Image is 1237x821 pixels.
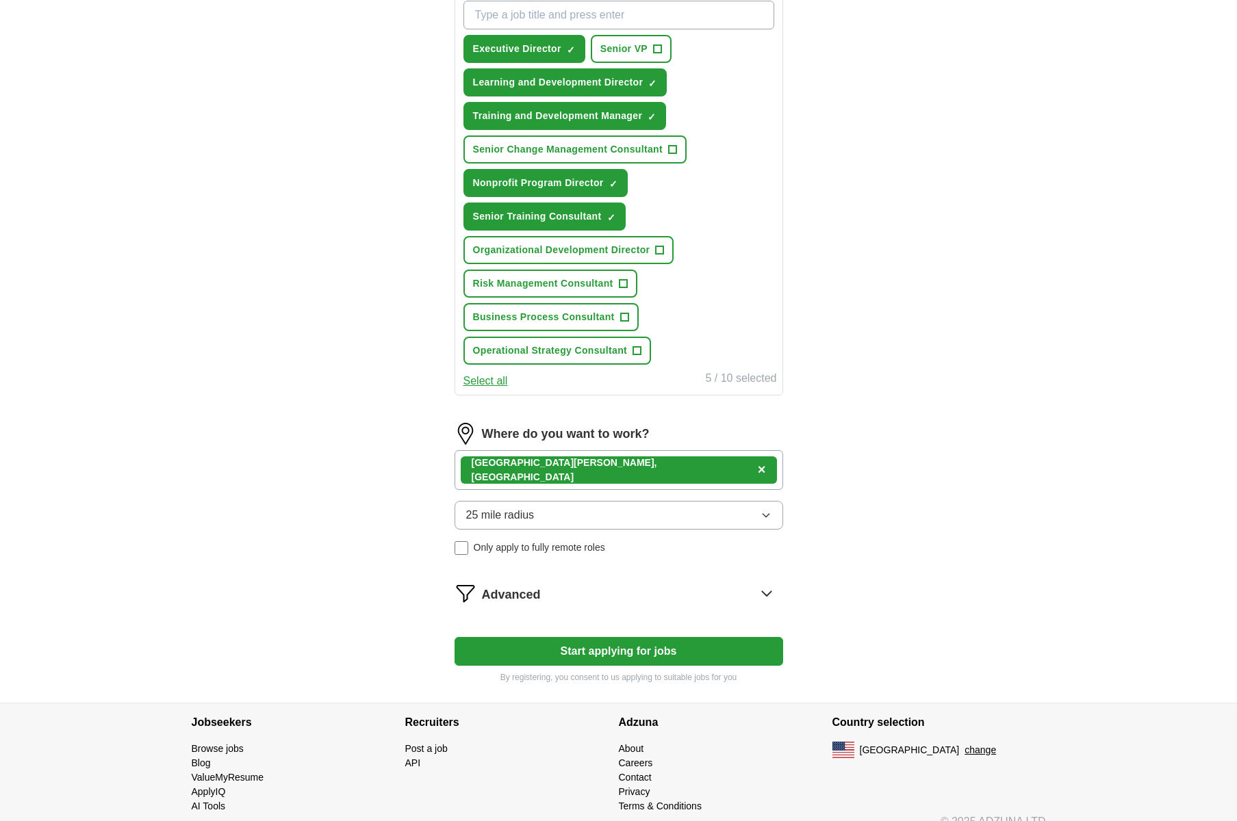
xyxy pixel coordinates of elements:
button: change [965,743,996,757]
label: Where do you want to work? [482,425,650,443]
button: 25 mile radius [455,501,783,530]
a: Post a job [405,743,448,754]
span: × [758,462,766,477]
span: Training and Development Manager [473,109,643,123]
a: Blog [192,757,211,768]
p: By registering, you consent to us applying to suitable jobs for you [455,671,783,683]
span: Advanced [482,586,541,604]
span: Learning and Development Director [473,75,643,90]
span: ✓ [648,112,656,122]
a: AI Tools [192,800,226,811]
button: Senior VP [591,35,672,63]
a: ValueMyResume [192,772,264,783]
span: [GEOGRAPHIC_DATA] [860,743,960,757]
button: Operational Strategy Consultant [463,337,652,365]
span: 25 mile radius [466,507,535,523]
span: Only apply to fully remote roles [474,540,605,555]
button: Senior Change Management Consultant [463,135,687,164]
button: Training and Development Manager✓ [463,102,667,130]
div: [GEOGRAPHIC_DATA][PERSON_NAME], [GEOGRAPHIC_DATA] [472,456,752,484]
button: Business Process Consultant [463,303,639,331]
button: Learning and Development Director✓ [463,68,667,96]
img: US flag [832,742,854,758]
a: Terms & Conditions [619,800,702,811]
button: Risk Management Consultant [463,270,637,298]
button: Senior Training Consultant✓ [463,203,626,231]
span: ✓ [609,179,617,190]
a: API [405,757,421,768]
span: Senior VP [600,42,648,56]
a: Contact [619,772,652,783]
button: Start applying for jobs [455,637,783,666]
input: Type a job title and press enter [463,1,774,29]
span: ✓ [648,78,656,89]
span: ✓ [607,212,615,223]
a: ApplyIQ [192,786,226,797]
span: Risk Management Consultant [473,276,613,291]
span: Nonprofit Program Director [473,176,604,190]
img: filter [455,582,476,604]
span: Senior Change Management Consultant [473,142,663,157]
a: Privacy [619,786,650,797]
button: Select all [463,373,508,389]
a: Browse jobs [192,743,244,754]
button: Organizational Development Director [463,236,674,264]
div: 5 / 10 selected [705,370,776,389]
span: ✓ [567,44,575,55]
img: location.png [455,423,476,445]
button: Nonprofit Program Director✓ [463,169,628,197]
span: Senior Training Consultant [473,209,602,224]
span: Executive Director [473,42,561,56]
button: × [758,460,766,480]
a: Careers [619,757,653,768]
button: Executive Director✓ [463,35,585,63]
span: Operational Strategy Consultant [473,343,628,358]
span: Business Process Consultant [473,310,615,324]
input: Only apply to fully remote roles [455,541,468,555]
h4: Country selection [832,703,1046,742]
span: Organizational Development Director [473,243,650,257]
a: About [619,743,644,754]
